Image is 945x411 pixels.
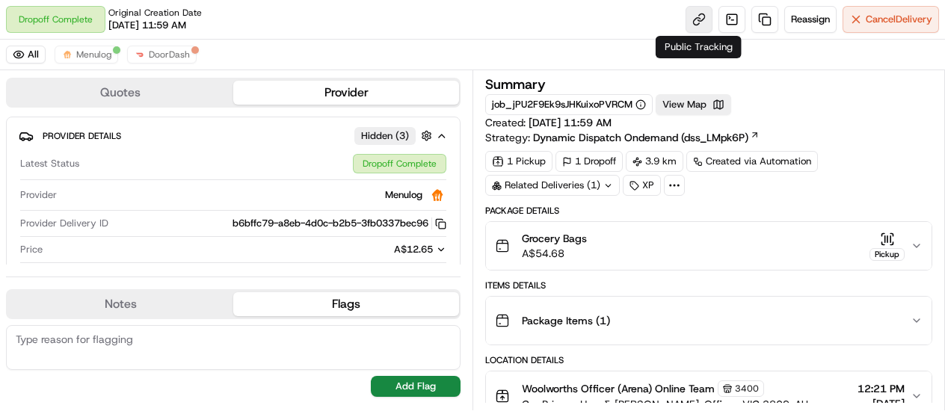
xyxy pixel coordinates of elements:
[529,116,612,129] span: [DATE] 11:59 AM
[385,188,422,202] span: Menulog
[361,129,409,143] span: Hidden ( 3 )
[656,94,731,115] button: View Map
[784,6,837,33] button: Reassign
[394,243,433,256] span: A$12.65
[486,222,932,270] button: Grocery BagsA$54.68Pickup
[19,123,448,148] button: Provider DetailsHidden (3)
[858,381,905,396] span: 12:21 PM
[869,232,905,261] button: Pickup
[20,243,43,256] span: Price
[485,175,620,196] div: Related Deliveries (1)
[233,292,459,316] button: Flags
[791,13,830,26] span: Reassign
[656,36,742,58] div: Public Tracking
[522,246,587,261] span: A$54.68
[623,175,661,196] div: XP
[233,81,459,105] button: Provider
[485,279,932,291] div: Items Details
[533,130,760,145] a: Dynamic Dispatch Ondemand (dss_LMpk6P)
[843,6,939,33] button: CancelDelivery
[55,46,118,64] button: Menulog
[76,49,111,61] span: Menulog
[522,313,610,328] span: Package Items ( 1 )
[485,354,932,366] div: Location Details
[522,381,715,396] span: Woolworths Officer (Arena) Online Team
[428,186,446,204] img: justeat_logo.png
[533,130,748,145] span: Dynamic Dispatch Ondemand (dss_LMpk6P)
[522,231,587,246] span: Grocery Bags
[371,376,461,397] button: Add Flag
[20,217,108,230] span: Provider Delivery ID
[735,383,759,395] span: 3400
[485,205,932,217] div: Package Details
[7,292,233,316] button: Notes
[20,188,57,202] span: Provider
[492,98,646,111] button: job_jPU2F9Ek9sJHKuixoPVRCM
[134,49,146,61] img: doordash_logo_v2.png
[233,217,446,230] button: b6bffc79-a8eb-4d0c-b2b5-3fb0337bec96
[866,13,932,26] span: Cancel Delivery
[108,7,202,19] span: Original Creation Date
[485,78,546,91] h3: Summary
[7,81,233,105] button: Quotes
[315,243,446,256] button: A$12.65
[485,151,552,172] div: 1 Pickup
[61,49,73,61] img: justeat_logo.png
[869,248,905,261] div: Pickup
[6,46,46,64] button: All
[149,49,190,61] span: DoorDash
[20,157,79,170] span: Latest Status
[486,297,932,344] button: Package Items (1)
[626,151,683,172] div: 3.9 km
[485,130,760,145] div: Strategy:
[108,19,186,32] span: [DATE] 11:59 AM
[43,130,121,142] span: Provider Details
[127,46,197,64] button: DoorDash
[555,151,623,172] div: 1 Dropoff
[686,151,818,172] a: Created via Automation
[858,396,905,411] span: [DATE]
[485,115,612,130] span: Created:
[354,126,436,145] button: Hidden (3)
